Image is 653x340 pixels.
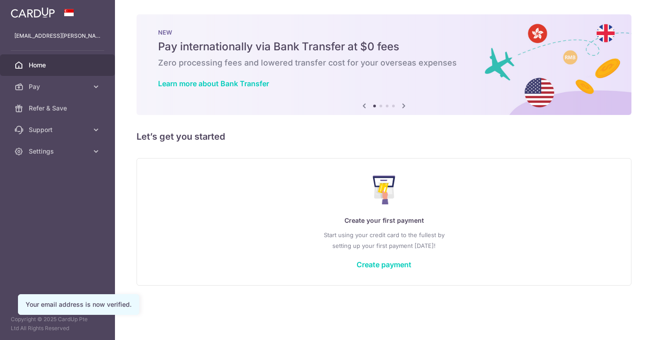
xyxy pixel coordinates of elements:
[26,300,132,309] div: Your email address is now verified.
[29,147,88,156] span: Settings
[158,40,610,54] h5: Pay internationally via Bank Transfer at $0 fees
[137,14,631,115] img: Bank transfer banner
[29,82,88,91] span: Pay
[29,104,88,113] span: Refer & Save
[29,61,88,70] span: Home
[373,176,396,204] img: Make Payment
[158,57,610,68] h6: Zero processing fees and lowered transfer cost for your overseas expenses
[155,230,613,251] p: Start using your credit card to the fullest by setting up your first payment [DATE]!
[14,31,101,40] p: [EMAIL_ADDRESS][PERSON_NAME][PERSON_NAME][DOMAIN_NAME]
[158,29,610,36] p: NEW
[137,129,631,144] h5: Let’s get you started
[357,260,411,269] a: Create payment
[29,125,88,134] span: Support
[158,79,269,88] a: Learn more about Bank Transfer
[11,7,55,18] img: CardUp
[155,215,613,226] p: Create your first payment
